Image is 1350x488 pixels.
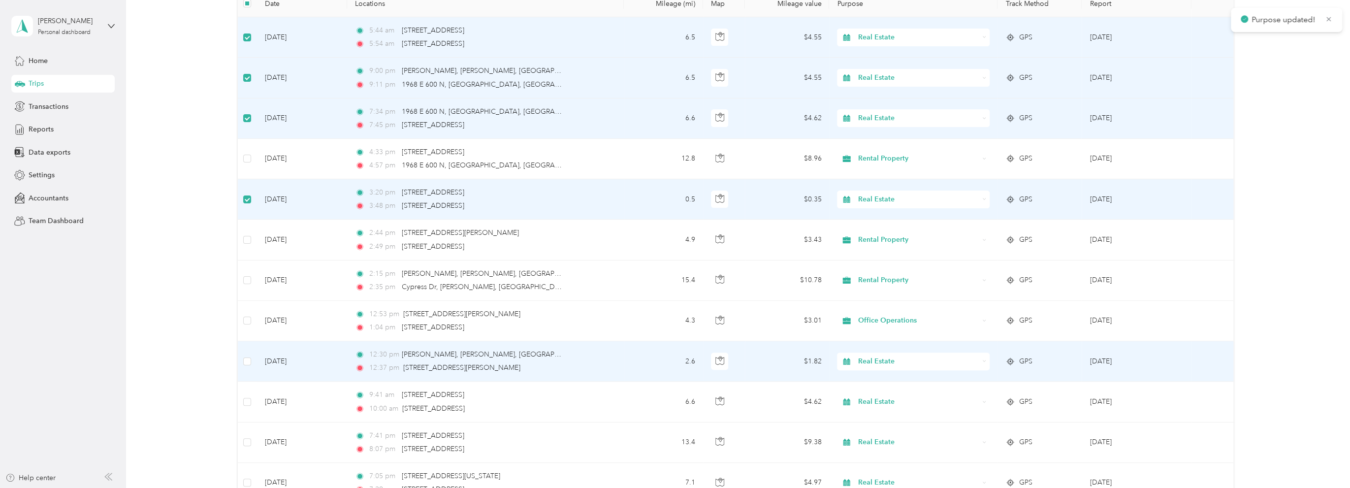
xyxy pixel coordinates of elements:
[858,234,979,245] span: Rental Property
[403,363,520,372] span: [STREET_ADDRESS][PERSON_NAME]
[858,113,979,124] span: Real Estate
[1019,234,1032,245] span: GPS
[1082,301,1191,341] td: Sep 2025
[624,139,703,179] td: 12.8
[402,323,464,331] span: [STREET_ADDRESS]
[369,444,397,455] span: 8:07 pm
[624,382,703,422] td: 6.6
[1019,153,1032,164] span: GPS
[624,98,703,139] td: 6.6
[858,153,979,164] span: Rental Property
[624,179,703,220] td: 0.5
[858,356,979,367] span: Real Estate
[745,17,829,58] td: $4.55
[1019,315,1032,326] span: GPS
[1082,260,1191,301] td: Sep 2025
[745,341,829,382] td: $1.82
[369,65,397,76] span: 9:00 pm
[745,301,829,341] td: $3.01
[29,170,55,180] span: Settings
[29,56,48,66] span: Home
[624,341,703,382] td: 2.6
[1295,433,1350,488] iframe: Everlance-gr Chat Button Frame
[369,38,397,49] span: 5:54 am
[369,25,397,36] span: 5:44 am
[745,382,829,422] td: $4.62
[29,124,54,134] span: Reports
[369,79,397,90] span: 9:11 pm
[402,390,464,399] span: [STREET_ADDRESS]
[257,179,347,220] td: [DATE]
[402,269,590,278] span: [PERSON_NAME], [PERSON_NAME], [GEOGRAPHIC_DATA]
[369,362,399,373] span: 12:37 pm
[257,382,347,422] td: [DATE]
[402,26,464,34] span: [STREET_ADDRESS]
[369,200,397,211] span: 3:48 pm
[369,160,397,171] span: 4:57 pm
[858,437,979,448] span: Real Estate
[745,139,829,179] td: $8.96
[1019,437,1032,448] span: GPS
[1019,194,1032,205] span: GPS
[369,228,397,238] span: 2:44 pm
[402,350,590,358] span: [PERSON_NAME], [PERSON_NAME], [GEOGRAPHIC_DATA]
[1019,477,1032,488] span: GPS
[369,268,397,279] span: 2:15 pm
[402,431,464,440] span: [STREET_ADDRESS]
[858,72,979,83] span: Real Estate
[369,187,397,198] span: 3:20 pm
[257,220,347,260] td: [DATE]
[402,201,464,210] span: [STREET_ADDRESS]
[402,80,594,89] span: 1968 E 600 N, [GEOGRAPHIC_DATA], [GEOGRAPHIC_DATA]
[29,78,44,89] span: Trips
[1082,179,1191,220] td: Sep 2025
[858,477,979,488] span: Real Estate
[402,472,500,480] span: [STREET_ADDRESS][US_STATE]
[624,58,703,98] td: 6.5
[38,16,99,26] div: [PERSON_NAME]
[29,101,68,112] span: Transactions
[745,179,829,220] td: $0.35
[402,445,464,453] span: [STREET_ADDRESS]
[402,188,464,196] span: [STREET_ADDRESS]
[745,423,829,463] td: $9.38
[1252,14,1318,26] p: Purpose updated!
[745,220,829,260] td: $3.43
[745,58,829,98] td: $4.55
[402,107,594,116] span: 1968 E 600 N, [GEOGRAPHIC_DATA], [GEOGRAPHIC_DATA]
[5,473,56,483] div: Help center
[624,260,703,301] td: 15.4
[1019,72,1032,83] span: GPS
[402,404,465,413] span: [STREET_ADDRESS]
[858,32,979,43] span: Real Estate
[624,220,703,260] td: 4.9
[1082,17,1191,58] td: Sep 2025
[38,30,91,35] div: Personal dashboard
[402,242,464,251] span: [STREET_ADDRESS]
[257,301,347,341] td: [DATE]
[402,39,464,48] span: [STREET_ADDRESS]
[402,121,464,129] span: [STREET_ADDRESS]
[1019,113,1032,124] span: GPS
[624,17,703,58] td: 6.5
[1082,220,1191,260] td: Sep 2025
[257,139,347,179] td: [DATE]
[29,147,70,158] span: Data exports
[402,283,570,291] span: Cypress Dr, [PERSON_NAME], [GEOGRAPHIC_DATA]
[858,315,979,326] span: Office Operations
[369,106,397,117] span: 7:34 pm
[369,430,397,441] span: 7:41 pm
[1082,98,1191,139] td: Sep 2025
[257,58,347,98] td: [DATE]
[257,98,347,139] td: [DATE]
[29,193,68,203] span: Accountants
[257,423,347,463] td: [DATE]
[369,403,398,414] span: 10:00 am
[369,282,397,293] span: 2:35 pm
[402,161,594,169] span: 1968 E 600 N, [GEOGRAPHIC_DATA], [GEOGRAPHIC_DATA]
[1082,139,1191,179] td: Sep 2025
[624,301,703,341] td: 4.3
[858,396,979,407] span: Real Estate
[369,120,397,130] span: 7:45 pm
[369,147,397,158] span: 4:33 pm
